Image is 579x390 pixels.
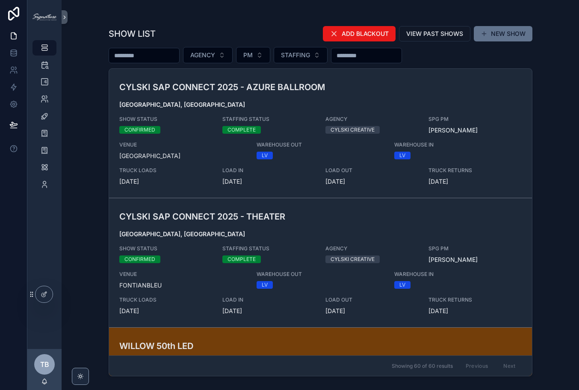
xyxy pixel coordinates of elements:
[428,307,521,315] span: [DATE]
[119,230,245,238] strong: [GEOGRAPHIC_DATA], [GEOGRAPHIC_DATA]
[119,81,384,94] h3: CYLSKI SAP CONNECT 2025 - AZURE BALLROOM
[227,255,256,263] div: COMPLETE
[119,296,212,303] span: TRUCK LOADS
[40,359,49,369] span: TB
[325,296,418,303] span: LOAD OUT
[190,51,215,59] span: AGENCY
[183,47,233,63] button: Select Button
[119,281,247,290] span: FONTIANBLEU
[428,296,521,303] span: TRUCK RETURNS
[257,271,384,278] span: WAREHOUSE OUT
[227,126,256,134] div: COMPLETE
[394,271,487,278] span: WAREHOUSE IN
[119,177,212,186] span: [DATE]
[119,245,212,252] span: SHOW STATUS
[325,177,418,186] span: [DATE]
[243,51,253,59] span: PM
[119,116,212,123] span: SHOW STATUS
[399,26,470,41] button: VIEW PAST SHOWS
[109,198,532,328] a: CYLSKI SAP CONNECT 2025 - THEATER[GEOGRAPHIC_DATA], [GEOGRAPHIC_DATA]SHOW STATUSCONFIRMEDSTAFFING...
[119,210,384,223] h3: CYLSKI SAP CONNECT 2025 - THEATER
[124,255,155,263] div: CONFIRMED
[257,141,384,148] span: WAREHOUSE OUT
[27,34,62,203] div: scrollable content
[399,152,405,159] div: LV
[428,177,521,186] span: [DATE]
[222,116,315,123] span: STAFFING STATUS
[274,47,328,63] button: Select Button
[222,296,315,303] span: LOAD IN
[331,255,375,263] div: CYLSKI CREATIVE
[119,101,245,108] strong: [GEOGRAPHIC_DATA], [GEOGRAPHIC_DATA]
[281,51,310,59] span: STAFFING
[119,340,384,352] h3: WILLOW 50th LED
[109,28,156,40] h1: SHOW LIST
[325,167,418,174] span: LOAD OUT
[428,126,478,135] a: [PERSON_NAME]
[236,47,270,63] button: Select Button
[119,307,212,315] span: [DATE]
[262,152,268,159] div: LV
[474,26,532,41] button: NEW SHOW
[119,141,247,148] span: VENUE
[222,167,315,174] span: LOAD IN
[342,29,389,38] span: ADD BLACKOUT
[428,245,521,252] span: SPG PM
[119,152,247,160] span: [GEOGRAPHIC_DATA]
[262,281,268,289] div: LV
[325,307,418,315] span: [DATE]
[32,14,56,21] img: App logo
[222,177,315,186] span: [DATE]
[325,245,418,252] span: AGENCY
[222,307,315,315] span: [DATE]
[406,29,463,38] span: VIEW PAST SHOWS
[392,363,453,369] span: Showing 60 of 60 results
[325,116,418,123] span: AGENCY
[124,126,155,134] div: CONFIRMED
[428,116,521,123] span: SPG PM
[331,126,375,134] div: CYLSKI CREATIVE
[119,271,247,278] span: VENUE
[323,26,396,41] button: ADD BLACKOUT
[399,281,405,289] div: LV
[222,245,315,252] span: STAFFING STATUS
[394,141,487,148] span: WAREHOUSE IN
[428,255,478,264] a: [PERSON_NAME]
[428,167,521,174] span: TRUCK RETURNS
[119,167,212,174] span: TRUCK LOADS
[109,69,532,198] a: CYLSKI SAP CONNECT 2025 - AZURE BALLROOM[GEOGRAPHIC_DATA], [GEOGRAPHIC_DATA]SHOW STATUSCONFIRMEDS...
